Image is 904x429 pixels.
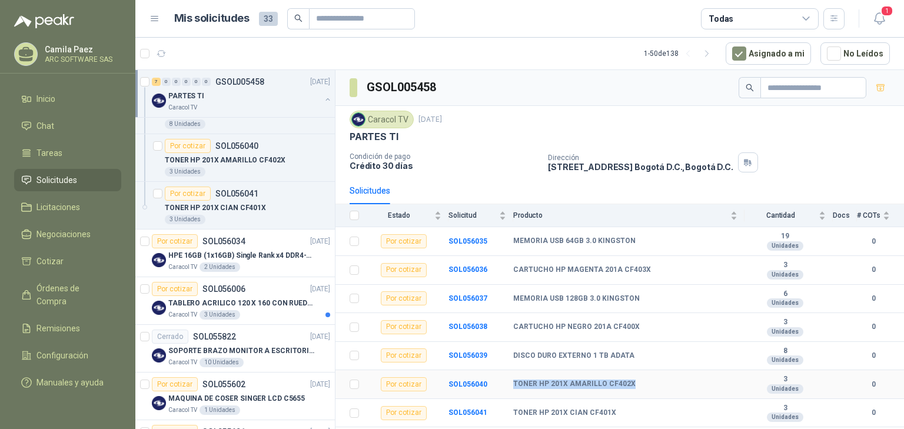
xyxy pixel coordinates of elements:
[869,8,890,29] button: 1
[644,44,716,63] div: 1 - 50 de 138
[880,5,893,16] span: 1
[14,14,74,28] img: Logo peakr
[833,204,857,227] th: Docs
[767,355,803,365] div: Unidades
[381,406,427,420] div: Por cotizar
[448,408,487,417] b: SOL056041
[200,262,240,272] div: 2 Unidades
[767,298,803,308] div: Unidades
[448,211,497,220] span: Solicitud
[350,161,539,171] p: Crédito 30 días
[745,347,826,356] b: 8
[746,84,754,92] span: search
[513,408,616,418] b: TONER HP 201X CIAN CF401X
[820,42,890,65] button: No Leídos
[310,284,330,295] p: [DATE]
[513,380,636,389] b: TONER HP 201X AMARILLO CF402X
[745,375,826,384] b: 3
[726,42,811,65] button: Asignado a mi
[168,250,315,261] p: HPE 16GB (1x16GB) Single Rank x4 DDR4-2400
[165,119,205,129] div: 8 Unidades
[857,264,890,275] b: 0
[14,277,121,312] a: Órdenes de Compra
[202,285,245,293] p: SOL056006
[182,78,191,86] div: 0
[381,348,427,363] div: Por cotizar
[215,189,258,198] p: SOL056041
[448,294,487,302] a: SOL056037
[200,310,240,320] div: 3 Unidades
[513,294,640,304] b: MEMORIA USB 128GB 3.0 KINGSTON
[192,78,201,86] div: 0
[381,320,427,334] div: Por cotizar
[168,358,197,367] p: Caracol TV
[381,234,427,248] div: Por cotizar
[200,405,240,415] div: 1 Unidades
[367,78,438,97] h3: GSOL005458
[745,290,826,299] b: 6
[165,215,205,224] div: 3 Unidades
[448,265,487,274] a: SOL056036
[168,262,197,272] p: Caracol TV
[767,384,803,394] div: Unidades
[135,277,335,325] a: Por cotizarSOL056006[DATE] Company LogoTABLERO ACRILICO 120 X 160 CON RUEDASCaracol TV3 Unidades
[745,232,826,241] b: 19
[381,263,427,277] div: Por cotizar
[168,298,315,309] p: TABLERO ACRILICO 120 X 160 CON RUEDAS
[135,325,335,373] a: CerradoSOL055822[DATE] Company LogoSOPORTE BRAZO MONITOR A ESCRITORIO NBF80Caracol TV10 Unidades
[857,211,880,220] span: # COTs
[448,322,487,331] a: SOL056038
[381,377,427,391] div: Por cotizar
[135,230,335,277] a: Por cotizarSOL056034[DATE] Company LogoHPE 16GB (1x16GB) Single Rank x4 DDR4-2400Caracol TV2 Unid...
[202,237,245,245] p: SOL056034
[36,92,55,105] span: Inicio
[152,282,198,296] div: Por cotizar
[14,142,121,164] a: Tareas
[448,204,513,227] th: Solicitud
[135,373,335,420] a: Por cotizarSOL055602[DATE] Company LogoMAQUINA DE COSER SINGER LCD C5655Caracol TV1 Unidades
[168,345,315,357] p: SOPORTE BRAZO MONITOR A ESCRITORIO NBF80
[745,404,826,413] b: 3
[135,134,335,182] a: Por cotizarSOL056040TONER HP 201X AMARILLO CF402X3 Unidades
[448,237,487,245] b: SOL056035
[165,202,266,214] p: TONER HP 201X CIAN CF401X
[135,182,335,230] a: Por cotizarSOL056041TONER HP 201X CIAN CF401X3 Unidades
[200,358,244,367] div: 10 Unidades
[36,228,91,241] span: Negociaciones
[310,379,330,390] p: [DATE]
[350,111,414,128] div: Caracol TV
[152,253,166,267] img: Company Logo
[36,282,110,308] span: Órdenes de Compra
[152,75,333,112] a: 7 0 0 0 0 0 GSOL005458[DATE] Company LogoPARTES TICaracol TV
[513,237,636,246] b: MEMORIA USB 64GB 3.0 KINGSTON
[366,204,448,227] th: Estado
[162,78,171,86] div: 0
[172,78,181,86] div: 0
[165,167,205,177] div: 3 Unidades
[767,413,803,422] div: Unidades
[14,196,121,218] a: Licitaciones
[310,77,330,88] p: [DATE]
[168,310,197,320] p: Caracol TV
[152,301,166,315] img: Company Logo
[548,154,733,162] p: Dirección
[448,351,487,360] b: SOL056039
[513,351,634,361] b: DISCO DURO EXTERNO 1 TB ADATA
[350,131,398,143] p: PARTES TI
[857,379,890,390] b: 0
[168,91,204,102] p: PARTES TI
[857,350,890,361] b: 0
[857,236,890,247] b: 0
[745,318,826,327] b: 3
[14,344,121,367] a: Configuración
[174,10,250,27] h1: Mis solicitudes
[36,174,77,187] span: Solicitudes
[14,317,121,340] a: Remisiones
[202,380,245,388] p: SOL055602
[857,407,890,418] b: 0
[14,115,121,137] a: Chat
[202,78,211,86] div: 0
[857,293,890,304] b: 0
[448,380,487,388] b: SOL056040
